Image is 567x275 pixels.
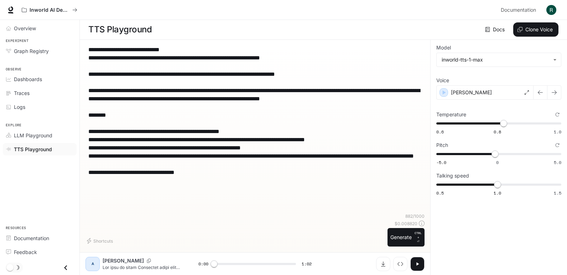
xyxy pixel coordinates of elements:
[436,159,446,165] span: -5.0
[387,228,425,247] button: GenerateCTRL +⏎
[198,260,208,268] span: 0:00
[85,235,116,247] button: Shortcuts
[376,257,390,271] button: Download audio
[19,3,80,17] button: All workspaces
[442,56,550,63] div: inworld-tts-1-max
[14,234,49,242] span: Documentation
[3,232,77,244] a: Documentation
[415,231,422,239] p: CTRL +
[302,260,312,268] span: 1:02
[494,190,501,196] span: 1.0
[546,5,556,15] img: User avatar
[395,221,417,227] p: $ 0.008820
[87,258,98,270] div: A
[88,22,152,37] h1: TTS Playground
[3,143,77,155] a: TTS Playground
[554,129,561,135] span: 1.0
[14,75,42,83] span: Dashboards
[14,248,37,256] span: Feedback
[544,3,558,17] button: User avatar
[437,53,561,67] div: inworld-tts-1-max
[553,111,561,118] button: Reset to default
[58,260,74,275] button: Close drawer
[436,45,451,50] p: Model
[3,45,77,57] a: Graph Registry
[3,129,77,142] a: LLM Playground
[144,259,154,263] button: Copy Voice ID
[405,213,425,219] p: 882 / 1000
[436,143,448,148] p: Pitch
[496,159,499,165] span: 0
[3,22,77,35] a: Overview
[6,263,14,271] span: Dark mode toggle
[30,7,69,13] p: Inworld AI Demos
[3,246,77,258] a: Feedback
[415,231,422,244] p: ⏎
[103,264,181,270] p: Lor ipsu do sitam Consectet adipi elits. Doe tem, Incidi ut la Etdol—m aliqu enim admini ven quis...
[436,173,469,178] p: Talking speed
[14,25,36,32] span: Overview
[553,141,561,149] button: Reset to default
[494,129,501,135] span: 0.8
[436,190,444,196] span: 0.5
[14,47,49,55] span: Graph Registry
[14,103,25,111] span: Logs
[14,132,52,139] span: LLM Playground
[484,22,508,37] a: Docs
[3,101,77,113] a: Logs
[436,129,444,135] span: 0.6
[451,89,492,96] p: [PERSON_NAME]
[3,73,77,85] a: Dashboards
[3,87,77,99] a: Traces
[501,6,536,15] span: Documentation
[436,78,449,83] p: Voice
[554,159,561,165] span: 5.0
[103,257,144,264] p: [PERSON_NAME]
[14,89,30,97] span: Traces
[513,22,558,37] button: Clone Voice
[436,112,466,117] p: Temperature
[554,190,561,196] span: 1.5
[393,257,407,271] button: Inspect
[14,146,52,153] span: TTS Playground
[498,3,541,17] a: Documentation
